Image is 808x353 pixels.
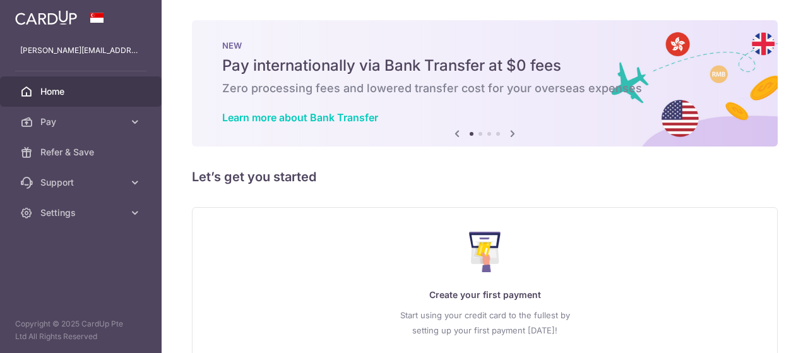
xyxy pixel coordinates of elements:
h5: Let’s get you started [192,167,778,187]
p: [PERSON_NAME][EMAIL_ADDRESS][DOMAIN_NAME] [20,44,141,57]
img: Bank transfer banner [192,20,778,147]
p: NEW [222,40,747,51]
span: Support [40,176,124,189]
img: Make Payment [469,232,501,272]
p: Create your first payment [218,287,752,302]
img: CardUp [15,10,77,25]
span: Refer & Save [40,146,124,159]
h6: Zero processing fees and lowered transfer cost for your overseas expenses [222,81,747,96]
span: Pay [40,116,124,128]
span: Home [40,85,124,98]
p: Start using your credit card to the fullest by setting up your first payment [DATE]! [218,308,752,338]
a: Learn more about Bank Transfer [222,111,378,124]
h5: Pay internationally via Bank Transfer at $0 fees [222,56,747,76]
span: Settings [40,206,124,219]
